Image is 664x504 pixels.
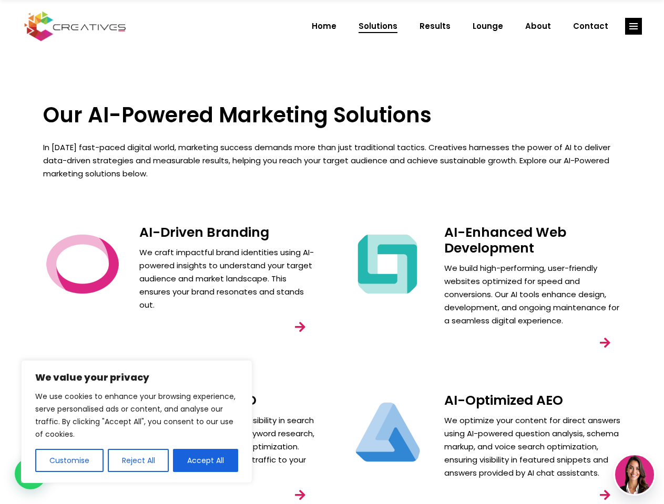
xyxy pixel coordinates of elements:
a: link [285,312,315,342]
a: About [514,13,562,40]
a: AI-Optimized AEO [444,391,563,409]
a: link [590,328,620,358]
p: We optimize your content for direct answers using AI-powered question analysis, schema markup, an... [444,414,621,479]
span: About [525,13,551,40]
span: Results [420,13,451,40]
img: Creatives | Solutions [348,225,427,303]
h3: Our AI-Powered Marketing Solutions [43,102,621,128]
p: We value your privacy [35,371,238,384]
a: AI-Driven Branding [139,223,269,241]
img: Creatives [22,10,128,43]
p: In [DATE] fast-paced digital world, marketing success demands more than just traditional tactics.... [43,141,621,180]
a: Results [408,13,462,40]
a: Solutions [348,13,408,40]
button: Accept All [173,449,238,472]
a: Contact [562,13,619,40]
span: Solutions [359,13,397,40]
p: We craft impactful brand identities using AI-powered insights to understand your target audience ... [139,246,316,311]
button: Reject All [108,449,169,472]
button: Customise [35,449,104,472]
img: Creatives | Solutions [348,393,427,471]
p: We use cookies to enhance your browsing experience, serve personalised ads or content, and analys... [35,390,238,440]
span: Contact [573,13,608,40]
div: We value your privacy [21,360,252,483]
div: WhatsApp contact [15,458,46,489]
span: Lounge [473,13,503,40]
img: Creatives | Solutions [43,225,122,303]
a: link [625,18,642,35]
a: AI-Enhanced Web Development [444,223,566,257]
span: Home [312,13,336,40]
a: Lounge [462,13,514,40]
img: agent [615,455,654,494]
p: We build high-performing, user-friendly websites optimized for speed and conversions. Our AI tool... [444,261,621,327]
a: Home [301,13,348,40]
